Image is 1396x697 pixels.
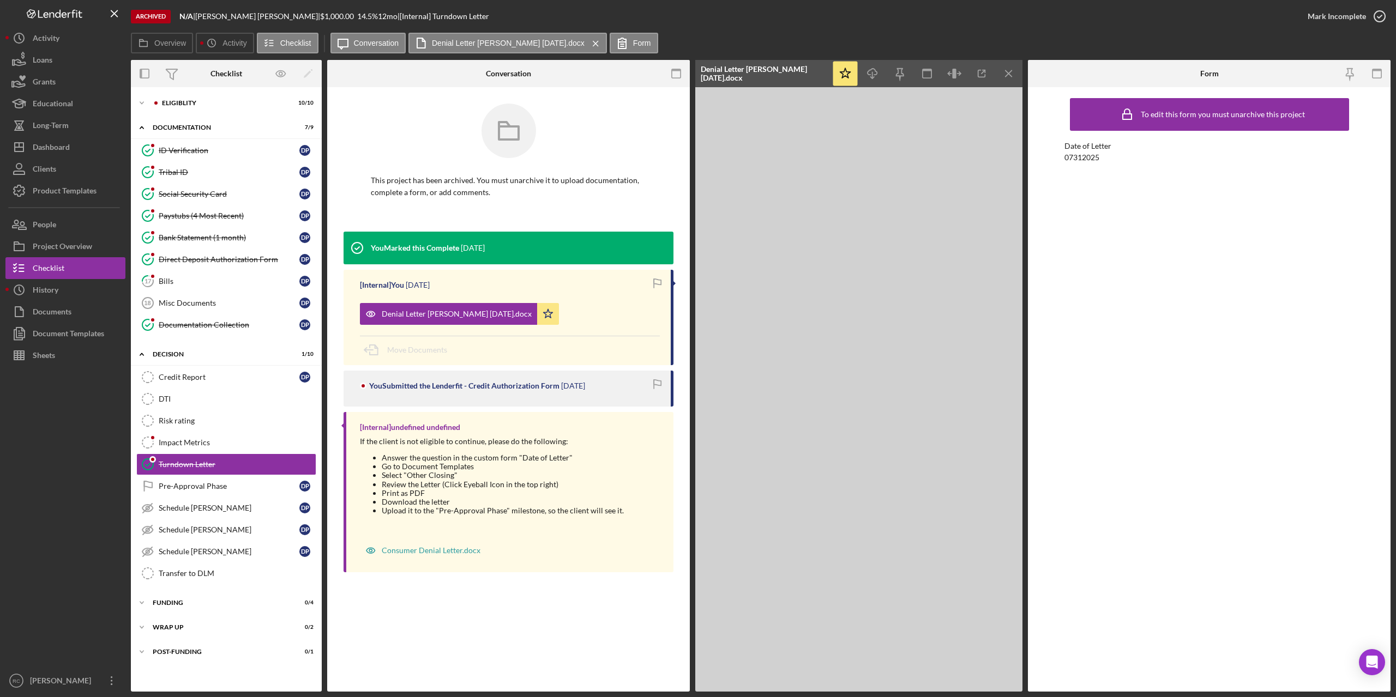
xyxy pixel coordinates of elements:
[1359,649,1385,675] div: Open Intercom Messenger
[136,453,316,475] a: Turndown Letter
[159,569,316,578] div: Transfer to DLM
[5,114,125,136] a: Long-Term
[299,298,310,308] div: D P
[159,277,299,286] div: Bills
[5,344,125,366] a: Sheets
[257,33,318,53] button: Checklist
[159,395,316,403] div: DTI
[299,210,310,221] div: D P
[159,255,299,264] div: Direct Deposit Authorization Form
[33,180,97,204] div: Product Templates
[210,69,242,78] div: Checklist
[1141,110,1305,119] div: To edit this form you must unarchive this project
[354,39,399,47] label: Conversation
[153,648,286,655] div: Post-Funding
[159,460,316,469] div: Turndown Letter
[136,519,316,541] a: Schedule [PERSON_NAME]DP
[382,506,624,515] li: Upload it to the "Pre-Approval Phase" milestone, so the client will see it.
[387,345,447,354] span: Move Documents
[299,372,310,383] div: D P
[299,276,310,287] div: D P
[5,49,125,71] button: Loans
[294,124,314,131] div: 7 / 9
[145,277,152,284] tspan: 17
[159,211,299,220] div: Paystubs (4 Most Recent)
[5,301,125,323] button: Documents
[1064,142,1355,150] div: Date of Letter
[1308,5,1366,27] div: Mark Incomplete
[136,227,316,249] a: Bank Statement (1 month)DP
[33,27,59,52] div: Activity
[5,257,125,279] button: Checklist
[382,462,624,471] li: Go to Document Templates
[179,11,193,21] b: N/A
[159,525,299,534] div: Schedule [PERSON_NAME]
[159,168,299,177] div: Tribal ID
[136,410,316,432] a: Risk rating
[159,438,316,447] div: Impact Metrics
[382,480,624,489] li: Review the Letter (Click Eyeball Icon in the top right)
[5,27,125,49] button: Activity
[299,232,310,243] div: D P
[33,323,104,347] div: Document Templates
[294,100,314,106] div: 10 / 10
[5,71,125,93] button: Grants
[162,100,286,106] div: Eligiblity
[398,12,489,21] div: | [Internal] Turndown Letter
[382,453,624,462] li: Answer the question in the custom form "Date of Letter"
[159,320,299,329] div: Documentation Collection
[406,281,430,289] time: 2025-07-31 20:48
[360,540,486,561] button: Consumer Denial Letter.docx
[360,303,559,325] button: Denial Letter [PERSON_NAME] [DATE].docx
[461,244,485,252] time: 2025-07-31 20:48
[153,124,286,131] div: Documentation
[33,49,52,74] div: Loans
[33,279,58,304] div: History
[382,471,624,480] li: Select "Other Closing"
[33,257,64,282] div: Checklist
[360,281,404,289] div: [Internal] You
[299,524,310,535] div: D P
[5,136,125,158] button: Dashboard
[382,498,624,506] li: Download the letter
[330,33,406,53] button: Conversation
[136,562,316,584] a: Transfer to DLM
[369,381,559,390] div: You Submitted the Lenderfit - Credit Authorization Form
[294,599,314,606] div: 0 / 4
[136,161,316,183] a: Tribal IDDP
[299,189,310,199] div: D P
[432,39,585,47] label: Denial Letter [PERSON_NAME] [DATE].docx
[360,423,460,432] div: [Internal] undefined undefined
[136,314,316,336] a: Documentation CollectionDP
[13,678,20,684] text: RC
[33,301,71,325] div: Documents
[159,190,299,198] div: Social Security Card
[5,323,125,344] button: Document Templates
[195,12,320,21] div: [PERSON_NAME] [PERSON_NAME] |
[5,235,125,257] a: Project Overview
[136,497,316,519] a: Schedule [PERSON_NAME]DP
[5,670,125,692] button: RC[PERSON_NAME]
[5,93,125,114] a: Educational
[299,254,310,265] div: D P
[695,87,1022,692] iframe: Document Preview
[5,214,125,235] button: People
[33,235,92,260] div: Project Overview
[280,39,311,47] label: Checklist
[360,437,624,446] div: If the client is not eligible to continue, please do the following:
[33,158,56,183] div: Clients
[136,388,316,410] a: DTI
[360,336,458,363] button: Move Documents
[299,167,310,178] div: D P
[299,319,310,330] div: D P
[299,481,310,492] div: D P
[299,502,310,513] div: D P
[153,624,286,631] div: Wrap up
[561,381,585,390] time: 2025-07-31 20:38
